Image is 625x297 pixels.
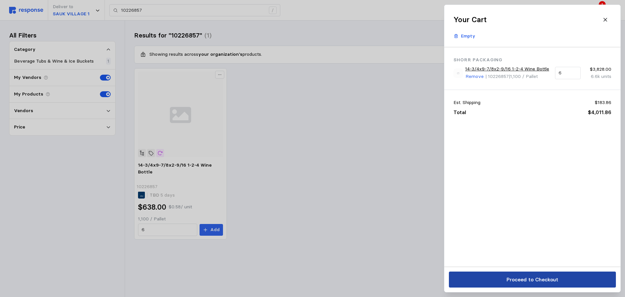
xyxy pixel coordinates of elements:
p: $4,011.86 [588,108,611,116]
p: Est. Shipping [453,99,480,106]
img: svg%3e [453,68,463,78]
a: 14-3/4x9-7/8x2-9/16 1-2-4 Wine Bottle [465,66,549,73]
button: Remove [465,73,484,81]
p: $3,828.00 [585,66,611,73]
p: Remove [465,73,484,80]
p: Total [453,108,466,116]
input: Qty [559,67,577,79]
p: Empty [461,33,475,40]
button: Empty [450,30,479,42]
span: | 1,100 / Pallet [508,73,537,79]
p: $183.86 [594,99,611,106]
p: Proceed to Checkout [506,275,558,284]
button: Proceed to Checkout [449,272,616,288]
h2: Your Cart [453,15,487,25]
span: | 10226857 [485,73,508,79]
p: 6.6k units [585,73,611,80]
p: Shorr Packaging [453,56,611,64]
